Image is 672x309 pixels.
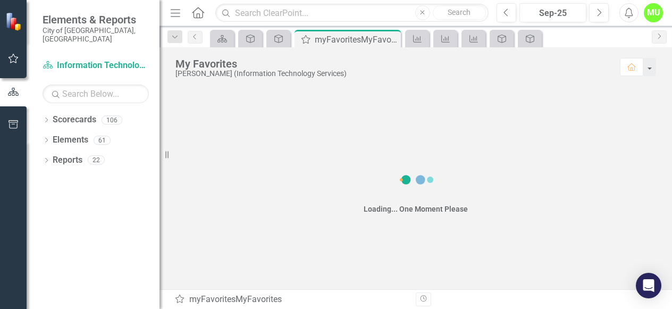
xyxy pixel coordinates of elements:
[364,204,468,214] div: Loading... One Moment Please
[53,134,88,146] a: Elements
[448,8,471,16] span: Search
[43,26,149,44] small: City of [GEOGRAPHIC_DATA], [GEOGRAPHIC_DATA]
[43,60,149,72] a: Information Technology Services
[636,273,661,298] div: Open Intercom Messenger
[215,4,489,22] input: Search ClearPoint...
[433,5,486,20] button: Search
[5,12,24,31] img: ClearPoint Strategy
[175,70,609,78] div: [PERSON_NAME] (Information Technology Services)
[53,154,82,166] a: Reports
[174,294,408,306] div: myFavoritesMyFavorites
[53,114,96,126] a: Scorecards
[102,115,122,124] div: 106
[43,85,149,103] input: Search Below...
[519,3,586,22] button: Sep-25
[315,33,398,46] div: myFavoritesMyFavorites
[644,3,663,22] button: MU
[88,156,105,165] div: 22
[43,13,149,26] span: Elements & Reports
[94,136,111,145] div: 61
[175,58,609,70] div: My Favorites
[523,7,583,20] div: Sep-25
